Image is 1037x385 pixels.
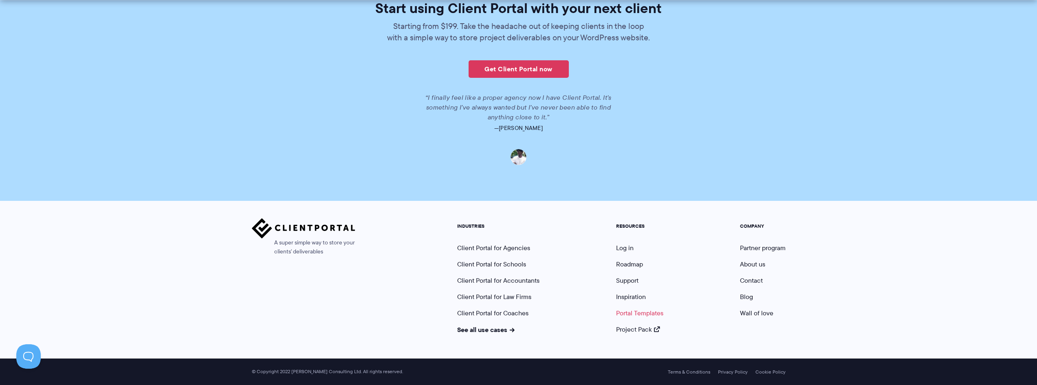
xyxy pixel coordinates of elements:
[740,223,786,229] h5: COMPANY
[616,260,643,269] a: Roadmap
[740,308,773,318] a: Wall of love
[755,369,786,375] a: Cookie Policy
[616,223,663,229] h5: RESOURCES
[616,308,663,318] a: Portal Templates
[469,60,569,78] a: Get Client Portal now
[718,369,748,375] a: Privacy Policy
[290,1,747,15] h2: Start using Client Portal with your next client
[740,243,786,253] a: Partner program
[616,325,660,334] a: Project Pack
[457,223,539,229] h5: INDUSTRIES
[616,292,646,301] a: Inspiration
[457,260,526,269] a: Client Portal for Schools
[668,369,710,375] a: Terms & Conditions
[740,276,763,285] a: Contact
[16,344,41,369] iframe: Toggle Customer Support
[415,93,623,122] p: “I finally feel like a proper agency now I have Client Portal. It’s something I’ve always wanted ...
[252,238,355,256] span: A super simple way to store your clients' deliverables
[740,260,765,269] a: About us
[740,292,753,301] a: Blog
[457,243,530,253] a: Client Portal for Agencies
[457,276,539,285] a: Client Portal for Accountants
[457,325,515,334] a: See all use cases
[290,122,747,134] p: —[PERSON_NAME]
[616,243,634,253] a: Log in
[248,369,407,375] span: © Copyright 2022 [PERSON_NAME] Consulting Ltd. All rights reserved.
[457,292,531,301] a: Client Portal for Law Firms
[616,276,638,285] a: Support
[386,20,651,43] p: Starting from $199. Take the headache out of keeping clients in the loop with a simple way to sto...
[457,308,528,318] a: Client Portal for Coaches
